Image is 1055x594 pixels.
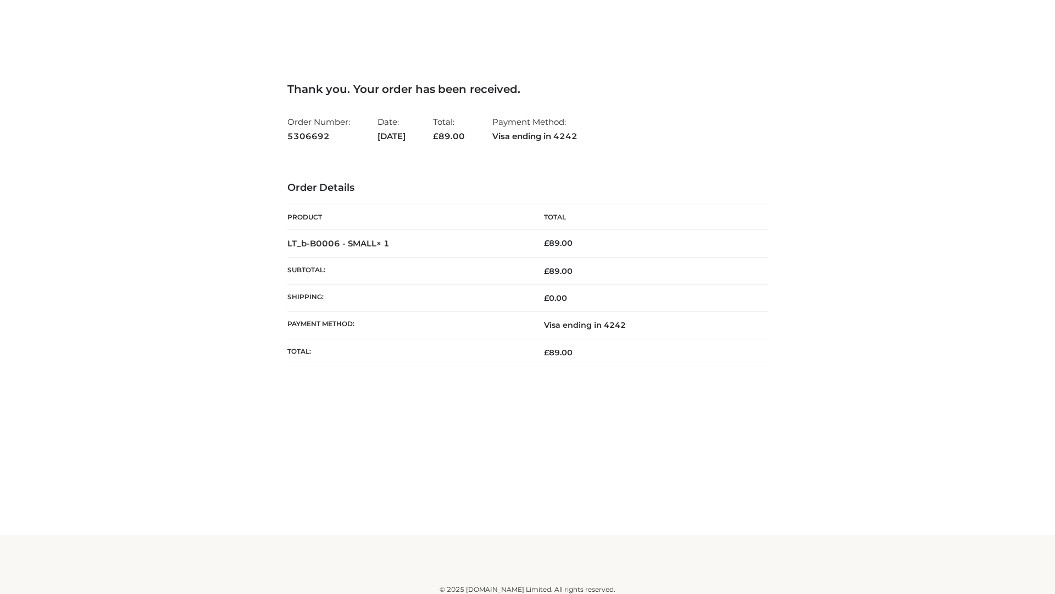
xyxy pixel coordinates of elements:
th: Shipping: [287,285,527,312]
h3: Thank you. Your order has been received. [287,82,768,96]
span: 89.00 [544,348,573,358]
th: Payment method: [287,312,527,339]
th: Total: [287,339,527,366]
bdi: 89.00 [544,238,573,248]
li: Date: [377,112,406,146]
strong: 5306692 [287,129,350,144]
strong: LT_b-B0006 - SMALL [287,238,390,249]
th: Subtotal: [287,257,527,284]
li: Total: [433,112,465,146]
span: 89.00 [544,266,573,276]
h3: Order Details [287,182,768,194]
span: £ [544,348,549,358]
strong: × 1 [376,238,390,249]
th: Total [527,205,768,230]
span: £ [544,266,549,276]
bdi: 0.00 [544,293,567,303]
th: Product [287,205,527,230]
strong: [DATE] [377,129,406,144]
span: 89.00 [433,131,465,141]
span: £ [544,293,549,303]
td: Visa ending in 4242 [527,312,768,339]
strong: Visa ending in 4242 [492,129,578,144]
span: £ [544,238,549,248]
li: Order Number: [287,112,350,146]
li: Payment Method: [492,112,578,146]
span: £ [433,131,438,141]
